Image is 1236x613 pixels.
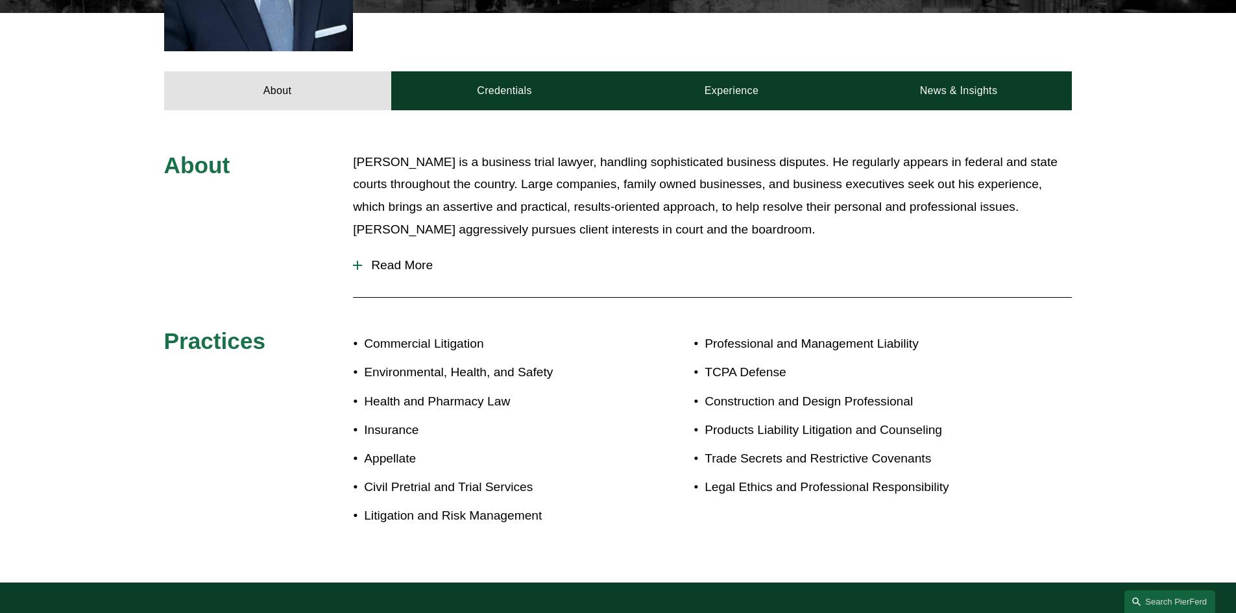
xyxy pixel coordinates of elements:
p: Insurance [364,419,618,442]
p: Appellate [364,448,618,470]
a: Search this site [1124,590,1215,613]
span: Read More [362,258,1072,272]
p: Professional and Management Liability [705,333,997,355]
a: News & Insights [845,71,1072,110]
p: Environmental, Health, and Safety [364,361,618,384]
p: Construction and Design Professional [705,391,997,413]
p: Legal Ethics and Professional Responsibility [705,476,997,499]
a: Experience [618,71,845,110]
p: Health and Pharmacy Law [364,391,618,413]
button: Read More [353,248,1072,282]
p: Trade Secrets and Restrictive Covenants [705,448,997,470]
p: Commercial Litigation [364,333,618,355]
p: Litigation and Risk Management [364,505,618,527]
p: Products Liability Litigation and Counseling [705,419,997,442]
span: Practices [164,328,266,354]
p: TCPA Defense [705,361,997,384]
p: Civil Pretrial and Trial Services [364,476,618,499]
p: [PERSON_NAME] is a business trial lawyer, handling sophisticated business disputes. He regularly ... [353,151,1072,241]
span: About [164,152,230,178]
a: About [164,71,391,110]
a: Credentials [391,71,618,110]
